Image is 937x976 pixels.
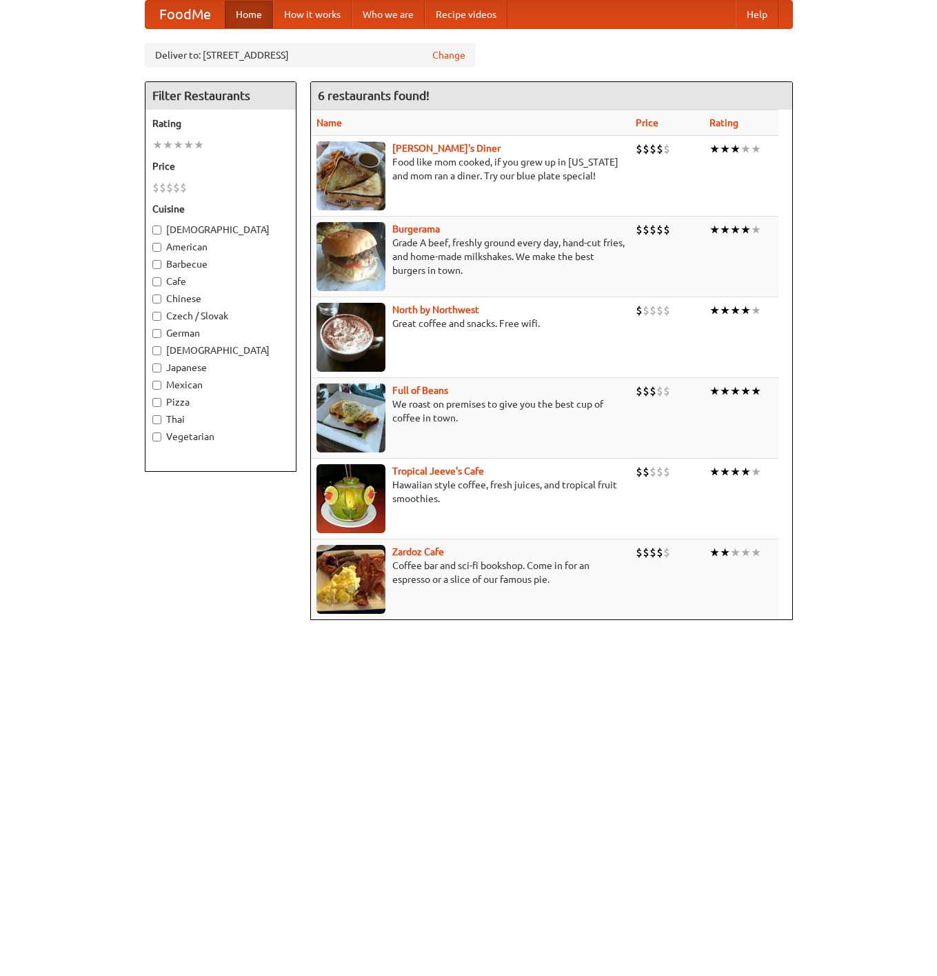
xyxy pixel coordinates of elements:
[152,378,289,392] label: Mexican
[720,384,730,399] li: ★
[709,117,738,128] a: Rating
[751,384,761,399] li: ★
[720,222,730,237] li: ★
[173,180,180,195] li: $
[740,464,751,479] li: ★
[709,384,720,399] li: ★
[152,275,289,288] label: Cafe
[636,141,643,157] li: $
[643,384,649,399] li: $
[656,141,663,157] li: $
[709,303,720,318] li: ★
[225,1,273,28] a: Home
[152,361,289,375] label: Japanese
[740,222,751,237] li: ★
[751,545,761,560] li: ★
[173,137,183,152] li: ★
[649,303,656,318] li: $
[152,277,161,286] input: Cafe
[751,222,761,237] li: ★
[392,223,440,235] a: Burgerama
[152,292,289,306] label: Chinese
[709,545,720,560] li: ★
[166,180,173,195] li: $
[751,464,761,479] li: ★
[643,303,649,318] li: $
[194,137,204,152] li: ★
[709,141,720,157] li: ★
[152,329,161,338] input: German
[152,243,161,252] input: American
[392,466,484,477] a: Tropical Jeeve's Cafe
[180,180,187,195] li: $
[152,326,289,340] label: German
[145,1,225,28] a: FoodMe
[663,222,670,237] li: $
[152,412,289,426] label: Thai
[316,117,342,128] a: Name
[751,303,761,318] li: ★
[152,312,161,321] input: Czech / Slovak
[643,141,649,157] li: $
[145,43,476,68] div: Deliver to: [STREET_ADDRESS]
[316,222,385,291] img: burgerama.jpg
[740,545,751,560] li: ★
[392,143,501,154] a: [PERSON_NAME]'s Diner
[152,415,161,424] input: Thai
[316,317,625,330] p: Great coffee and snacks. Free wifi.
[316,545,385,614] img: zardoz.jpg
[392,546,444,557] a: Zardoz Cafe
[636,303,643,318] li: $
[152,257,289,271] label: Barbecue
[649,141,656,157] li: $
[663,303,670,318] li: $
[636,384,643,399] li: $
[751,141,761,157] li: ★
[432,48,465,62] a: Change
[656,464,663,479] li: $
[152,295,161,303] input: Chinese
[152,260,161,269] input: Barbecue
[656,303,663,318] li: $
[709,464,720,479] li: ★
[152,343,289,357] label: [DEMOGRAPHIC_DATA]
[643,464,649,479] li: $
[163,137,173,152] li: ★
[316,236,625,277] p: Grade A beef, freshly ground every day, hand-cut fries, and home-made milkshakes. We make the bes...
[649,222,656,237] li: $
[152,240,289,254] label: American
[720,545,730,560] li: ★
[709,222,720,237] li: ★
[392,304,479,315] a: North by Northwest
[656,384,663,399] li: $
[273,1,352,28] a: How it works
[740,141,751,157] li: ★
[730,141,740,157] li: ★
[316,559,625,586] p: Coffee bar and sci-fi bookshop. Come in for an espresso or a slice of our famous pie.
[656,545,663,560] li: $
[740,384,751,399] li: ★
[152,180,159,195] li: $
[730,384,740,399] li: ★
[152,117,289,130] h5: Rating
[316,141,385,210] img: sallys.jpg
[663,384,670,399] li: $
[152,381,161,390] input: Mexican
[663,545,670,560] li: $
[720,303,730,318] li: ★
[152,159,289,173] h5: Price
[152,223,289,237] label: [DEMOGRAPHIC_DATA]
[636,545,643,560] li: $
[720,141,730,157] li: ★
[663,141,670,157] li: $
[730,303,740,318] li: ★
[425,1,507,28] a: Recipe videos
[649,384,656,399] li: $
[392,385,448,396] b: Full of Beans
[183,137,194,152] li: ★
[736,1,778,28] a: Help
[730,545,740,560] li: ★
